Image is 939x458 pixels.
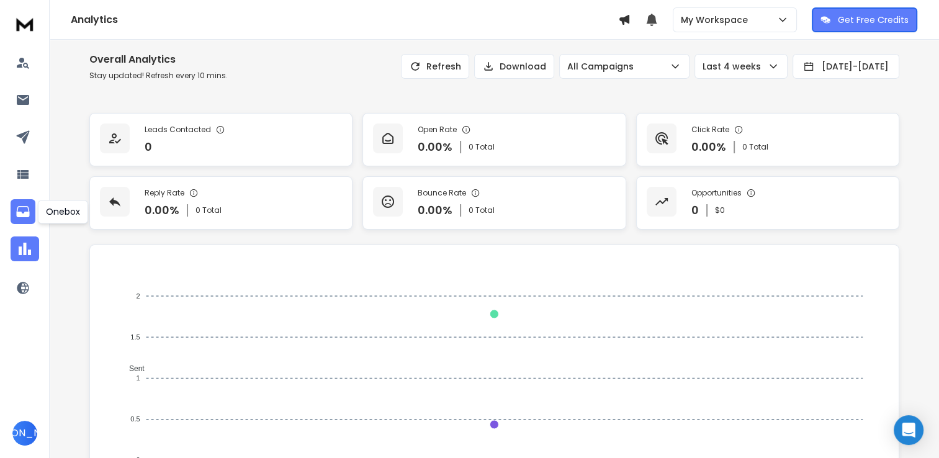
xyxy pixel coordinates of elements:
[136,292,140,300] tspan: 2
[362,113,626,166] a: Open Rate0.00%0 Total
[474,54,554,79] button: Download
[418,188,466,198] p: Bounce Rate
[894,415,923,445] div: Open Intercom Messenger
[38,200,88,223] div: Onebox
[567,60,639,73] p: All Campaigns
[703,60,766,73] p: Last 4 weeks
[500,60,546,73] p: Download
[812,7,917,32] button: Get Free Credits
[418,202,452,219] p: 0.00 %
[418,138,452,156] p: 0.00 %
[691,138,726,156] p: 0.00 %
[426,60,461,73] p: Refresh
[130,415,140,423] tspan: 0.5
[362,176,626,230] a: Bounce Rate0.00%0 Total
[691,188,742,198] p: Opportunities
[681,14,753,26] p: My Workspace
[89,176,353,230] a: Reply Rate0.00%0 Total
[12,421,37,446] button: [PERSON_NAME]
[130,333,140,341] tspan: 1.5
[145,125,211,135] p: Leads Contacted
[145,138,152,156] p: 0
[89,71,228,81] p: Stay updated! Refresh every 10 mins.
[469,205,495,215] p: 0 Total
[691,202,699,219] p: 0
[691,125,729,135] p: Click Rate
[636,176,899,230] a: Opportunities0$0
[793,54,899,79] button: [DATE]-[DATE]
[418,125,457,135] p: Open Rate
[136,374,140,382] tspan: 1
[71,12,618,27] h1: Analytics
[145,202,179,219] p: 0.00 %
[401,54,469,79] button: Refresh
[12,12,37,35] img: logo
[120,364,145,373] span: Sent
[715,205,725,215] p: $ 0
[469,142,495,152] p: 0 Total
[145,188,184,198] p: Reply Rate
[838,14,909,26] p: Get Free Credits
[636,113,899,166] a: Click Rate0.00%0 Total
[89,52,228,67] h1: Overall Analytics
[742,142,768,152] p: 0 Total
[195,205,222,215] p: 0 Total
[89,113,353,166] a: Leads Contacted0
